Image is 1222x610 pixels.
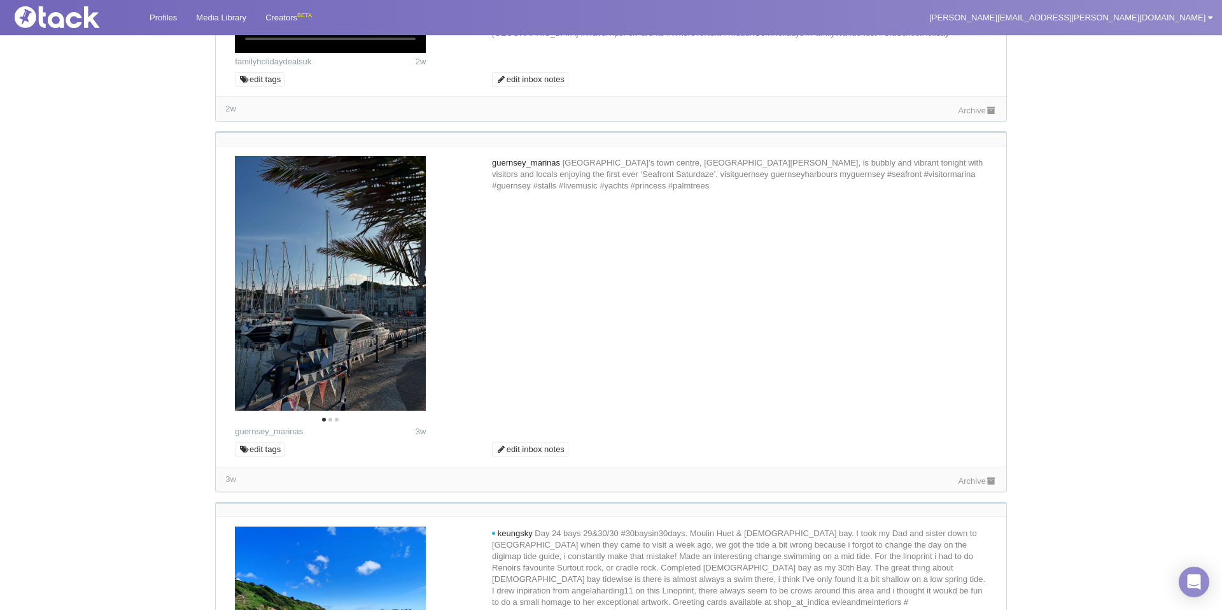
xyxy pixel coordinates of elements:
[297,9,312,22] div: BETA
[959,476,997,486] a: Archive
[335,418,339,422] li: Page dot 3
[235,156,426,411] img: Image may contain: water, waterfront, harbor, pier, boat, sailboat, transportation, vehicle, mari...
[416,57,426,66] span: 2w
[225,474,236,484] span: 3w
[235,72,284,87] a: edit tags
[225,104,236,113] span: 2w
[492,532,495,536] i: new
[416,427,426,436] span: 3w
[492,442,568,457] a: edit inbox notes
[225,474,236,484] time: Latest comment: 2025-07-26 19:19 UTC
[225,104,236,113] time: Latest comment: 2025-07-28 06:36 UTC
[416,56,426,67] time: Posted: 2025-07-28 06:36 UTC
[235,427,303,436] a: guernsey_marinas
[235,442,284,457] a: edit tags
[492,158,560,167] span: guernsey_marinas
[416,426,426,437] time: Posted: 2025-07-26 19:19 UTC
[322,418,326,422] li: Page dot 1
[10,6,137,28] img: Tack
[498,528,533,538] span: keungsky
[492,72,568,87] a: edit inbox notes
[1179,567,1209,597] div: Open Intercom Messenger
[492,158,983,190] span: [GEOGRAPHIC_DATA]’s town centre, [GEOGRAPHIC_DATA][PERSON_NAME], is bubbly and vibrant tonight wi...
[235,57,311,66] a: familyholidaydealsuk
[959,106,997,115] a: Archive
[328,418,332,422] li: Page dot 2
